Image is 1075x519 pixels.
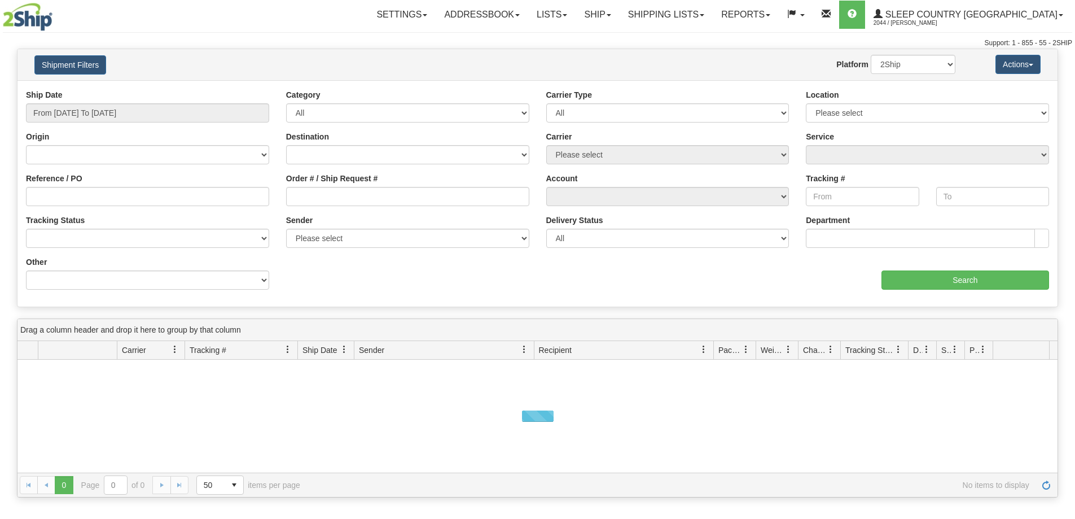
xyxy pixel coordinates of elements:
label: Reference / PO [26,173,82,184]
img: logo2044.jpg [3,3,52,31]
span: No items to display [316,481,1029,490]
span: Sleep Country [GEOGRAPHIC_DATA] [883,10,1058,19]
a: Lists [528,1,576,29]
a: Tracking # filter column settings [278,340,297,359]
button: Actions [995,55,1041,74]
span: Delivery Status [913,344,923,356]
span: Page sizes drop down [196,476,244,495]
label: Tracking Status [26,215,85,226]
span: Page of 0 [81,476,145,495]
label: Destination [286,131,329,142]
span: Charge [803,344,827,356]
label: Sender [286,215,313,226]
span: Page 0 [55,476,73,494]
a: Packages filter column settings [736,340,756,359]
span: Weight [761,344,784,356]
span: Recipient [539,344,572,356]
iframe: chat widget [1049,202,1074,317]
a: Shipment Issues filter column settings [945,340,964,359]
label: Platform [836,59,868,70]
label: Location [806,89,839,101]
input: From [806,187,919,206]
a: Sleep Country [GEOGRAPHIC_DATA] 2044 / [PERSON_NAME] [865,1,1072,29]
a: Recipient filter column settings [694,340,713,359]
span: Carrier [122,344,146,356]
div: Support: 1 - 855 - 55 - 2SHIP [3,38,1072,48]
span: items per page [196,476,300,495]
a: Ship [576,1,619,29]
a: Shipping lists [620,1,713,29]
label: Origin [26,131,49,142]
span: select [225,476,243,494]
label: Order # / Ship Request # [286,173,378,184]
span: Tracking # [190,344,226,356]
label: Ship Date [26,89,63,101]
a: Weight filter column settings [779,340,798,359]
label: Tracking # [806,173,845,184]
label: Carrier [546,131,572,142]
a: Reports [713,1,779,29]
button: Shipment Filters [34,55,106,75]
a: Refresh [1037,476,1055,494]
a: Settings [368,1,436,29]
label: Other [26,256,47,268]
a: Charge filter column settings [821,340,840,359]
span: Ship Date [302,344,337,356]
div: grid grouping header [17,319,1058,341]
label: Account [546,173,578,184]
a: Sender filter column settings [515,340,534,359]
a: Addressbook [436,1,528,29]
label: Category [286,89,321,101]
a: Carrier filter column settings [165,340,185,359]
span: Pickup Status [969,344,979,356]
span: Tracking Status [845,344,894,356]
a: Ship Date filter column settings [335,340,354,359]
span: Shipment Issues [941,344,951,356]
a: Delivery Status filter column settings [917,340,936,359]
label: Department [806,215,850,226]
span: 50 [204,479,218,491]
input: To [936,187,1049,206]
span: Sender [359,344,384,356]
label: Delivery Status [546,215,603,226]
a: Tracking Status filter column settings [889,340,908,359]
span: Packages [718,344,742,356]
label: Service [806,131,834,142]
input: Search [881,271,1049,290]
span: 2044 / [PERSON_NAME] [874,18,958,29]
a: Pickup Status filter column settings [973,340,993,359]
label: Carrier Type [546,89,592,101]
